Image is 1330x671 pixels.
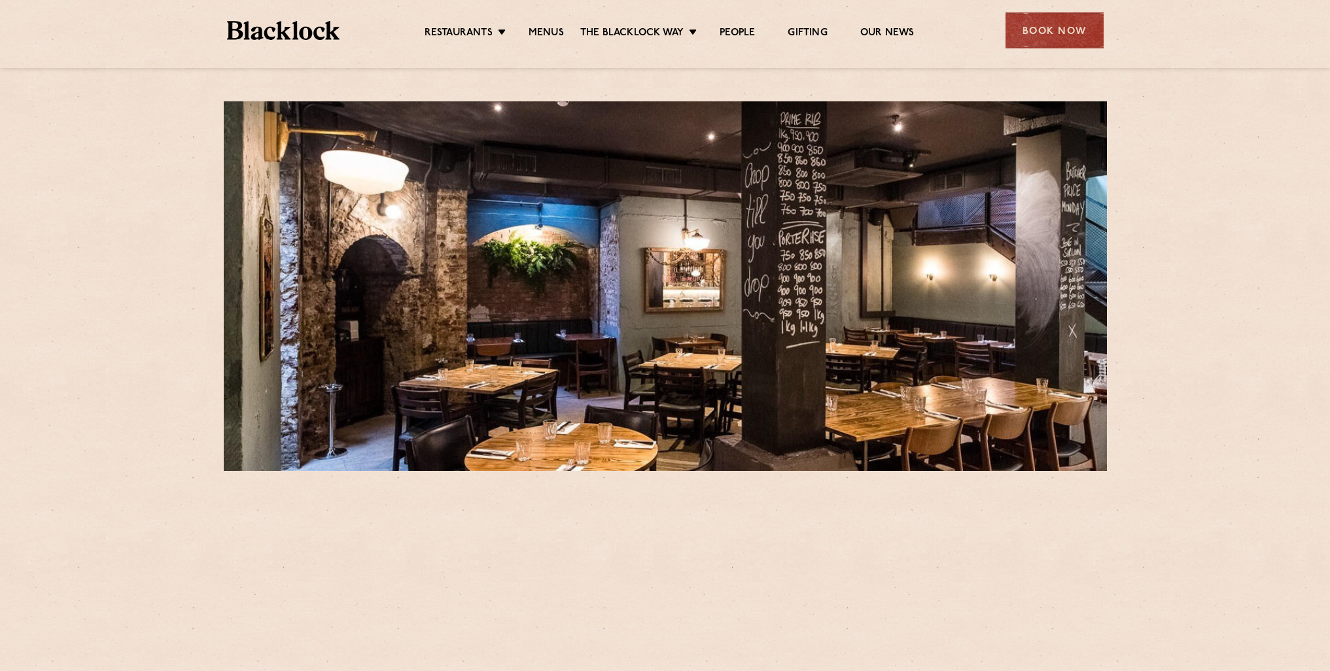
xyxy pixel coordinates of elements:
a: People [720,27,755,41]
a: Menus [529,27,564,41]
a: Restaurants [425,27,493,41]
img: BL_Textured_Logo-footer-cropped.svg [227,21,340,40]
a: Our News [860,27,915,41]
a: Gifting [788,27,827,41]
div: Book Now [1006,12,1104,48]
a: The Blacklock Way [580,27,684,41]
